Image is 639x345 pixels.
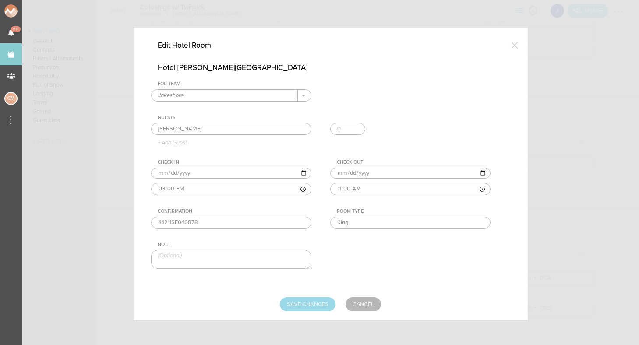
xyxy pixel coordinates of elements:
[151,123,311,135] input: Guest Name
[4,4,54,18] img: NOMAD
[330,183,491,195] input: ––:–– ––
[151,183,311,195] input: ––:–– ––
[11,26,21,32] span: 60
[158,41,224,50] h4: Edit Hotel Room
[337,208,491,215] div: Room Type
[151,139,187,146] p: + Add Guest
[152,90,298,101] input: Select a Team (Required)
[298,90,311,101] button: .
[346,297,381,311] a: Cancel
[151,63,493,81] h4: Hotel [PERSON_NAME][GEOGRAPHIC_DATA]
[151,140,187,145] a: + Add Guest
[158,81,311,87] div: For Team
[158,242,311,248] div: Note
[158,159,311,165] div: Check In
[337,159,491,165] div: Check Out
[158,115,510,121] div: Guests
[4,92,18,105] div: Charlie McGinley
[280,297,335,311] input: Save Changes
[158,208,311,215] div: Confirmation
[330,123,365,135] input: 0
